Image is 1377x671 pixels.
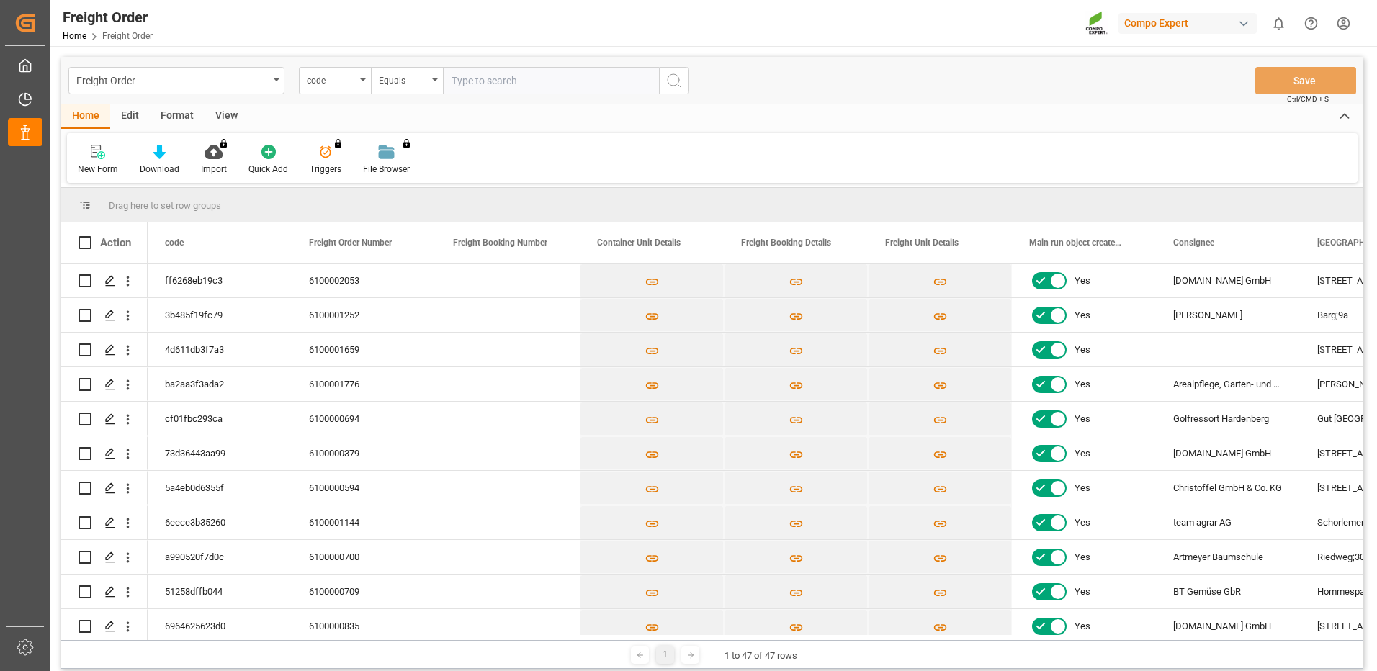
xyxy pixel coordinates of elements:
[443,67,659,94] input: Type to search
[148,540,292,574] div: a990520f7d0c
[1262,7,1295,40] button: show 0 new notifications
[61,540,148,575] div: Press SPACE to select this row.
[148,471,292,505] div: 5a4eb0d6355f
[292,436,436,470] div: 6100000379
[1075,575,1090,608] span: Yes
[292,264,436,297] div: 6100002053
[1156,575,1300,608] div: BT Gemüse GbR
[309,238,392,248] span: Freight Order Number
[1118,9,1262,37] button: Compo Expert
[656,646,674,664] div: 1
[148,298,292,332] div: 3b485f19fc79
[307,71,356,87] div: code
[1029,238,1126,248] span: Main run object created Status
[1075,472,1090,505] span: Yes
[61,505,148,540] div: Press SPACE to select this row.
[1075,610,1090,643] span: Yes
[1287,94,1329,104] span: Ctrl/CMD + S
[1075,506,1090,539] span: Yes
[1156,367,1300,401] div: Arealpflege, Garten- und Landschaftspflege
[292,540,436,574] div: 6100000700
[1295,7,1327,40] button: Help Center
[109,200,221,211] span: Drag here to set row groups
[148,609,292,643] div: 6964625623d0
[1156,436,1300,470] div: [DOMAIN_NAME] GmbH
[61,333,148,367] div: Press SPACE to select this row.
[1156,609,1300,643] div: [DOMAIN_NAME] GmbH
[1075,402,1090,436] span: Yes
[1075,333,1090,366] span: Yes
[61,575,148,609] div: Press SPACE to select this row.
[885,238,959,248] span: Freight Unit Details
[148,436,292,470] div: 73d36443aa99
[61,471,148,505] div: Press SPACE to select this row.
[76,71,269,89] div: Freight Order
[148,575,292,608] div: 51258dffb044
[292,471,436,505] div: 6100000594
[1156,471,1300,505] div: Christoffel GmbH & Co. KG
[292,298,436,332] div: 6100001252
[379,71,428,87] div: Equals
[371,67,443,94] button: open menu
[1075,437,1090,470] span: Yes
[1085,11,1108,36] img: Screenshot%202023-09-29%20at%2010.02.21.png_1712312052.png
[292,505,436,539] div: 6100001144
[148,402,292,436] div: cf01fbc293ca
[1075,541,1090,574] span: Yes
[205,104,248,129] div: View
[1075,264,1090,297] span: Yes
[1075,299,1090,332] span: Yes
[61,264,148,298] div: Press SPACE to select this row.
[110,104,150,129] div: Edit
[1075,368,1090,401] span: Yes
[61,436,148,471] div: Press SPACE to select this row.
[1118,13,1257,34] div: Compo Expert
[68,67,284,94] button: open menu
[78,163,118,176] div: New Form
[1156,505,1300,539] div: team agrar AG
[292,333,436,366] div: 6100001659
[299,67,371,94] button: open menu
[597,238,681,248] span: Container Unit Details
[148,505,292,539] div: 6eece3b35260
[1156,298,1300,332] div: [PERSON_NAME]
[292,402,436,436] div: 6100000694
[453,238,547,248] span: Freight Booking Number
[1156,402,1300,436] div: Golfressort Hardenberg
[61,367,148,402] div: Press SPACE to select this row.
[140,163,179,176] div: Download
[741,238,831,248] span: Freight Booking Details
[148,333,292,366] div: 4d611db3f7a3
[292,609,436,643] div: 6100000835
[63,6,153,28] div: Freight Order
[292,367,436,401] div: 6100001776
[165,238,184,248] span: code
[725,649,797,663] div: 1 to 47 of 47 rows
[61,609,148,644] div: Press SPACE to select this row.
[1173,238,1214,248] span: Consignee
[61,104,110,129] div: Home
[292,575,436,608] div: 6100000709
[148,367,292,401] div: ba2aa3f3ada2
[61,402,148,436] div: Press SPACE to select this row.
[148,264,292,297] div: ff6268eb19c3
[1156,540,1300,574] div: Artmeyer Baumschule
[61,298,148,333] div: Press SPACE to select this row.
[100,236,131,249] div: Action
[248,163,288,176] div: Quick Add
[659,67,689,94] button: search button
[1156,264,1300,297] div: [DOMAIN_NAME] GmbH
[1255,67,1356,94] button: Save
[150,104,205,129] div: Format
[63,31,86,41] a: Home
